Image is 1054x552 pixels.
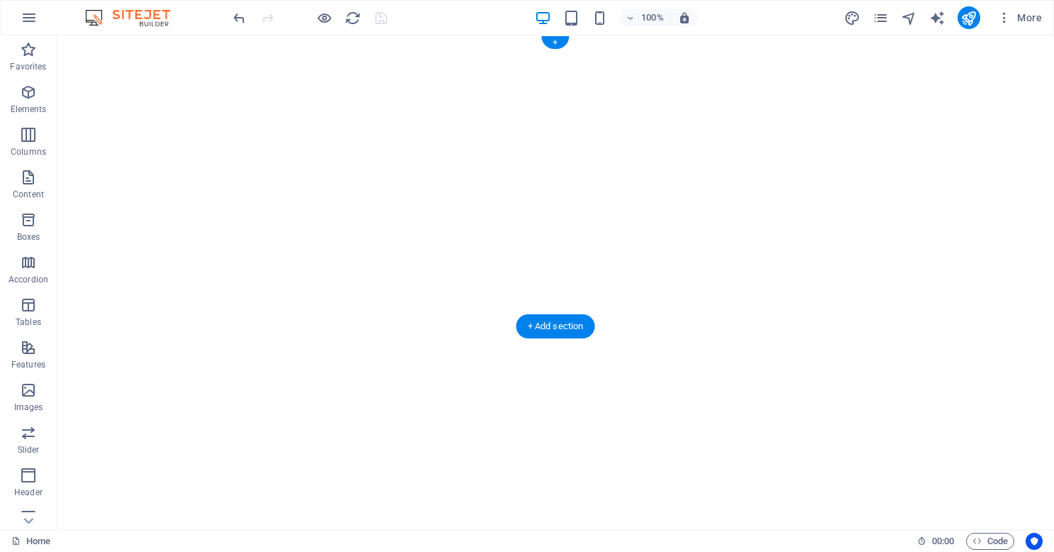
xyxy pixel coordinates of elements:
[929,9,946,26] button: text_generator
[13,189,44,200] p: Content
[942,536,944,546] span: :
[901,9,918,26] button: navigator
[901,10,917,26] i: Navigator
[516,314,595,338] div: + Add section
[997,11,1042,25] span: More
[929,10,945,26] i: AI Writer
[14,487,43,498] p: Header
[541,36,569,49] div: +
[620,9,670,26] button: 100%
[231,10,248,26] i: Undo: Change background (Ctrl+Z)
[16,316,41,328] p: Tables
[844,10,860,26] i: Design (Ctrl+Alt+Y)
[11,533,50,550] a: Click to cancel selection. Double-click to open Pages
[17,231,40,243] p: Boxes
[641,9,664,26] h6: 100%
[10,61,46,72] p: Favorites
[82,9,188,26] img: Editor Logo
[18,444,40,456] p: Slider
[14,402,43,413] p: Images
[11,146,46,158] p: Columns
[344,9,361,26] button: reload
[11,359,45,370] p: Features
[1026,533,1043,550] button: Usercentrics
[872,10,889,26] i: Pages (Ctrl+Alt+S)
[972,533,1008,550] span: Code
[958,6,980,29] button: publish
[678,11,691,24] i: On resize automatically adjust zoom level to fit chosen device.
[345,10,361,26] i: Reload page
[966,533,1014,550] button: Code
[872,9,889,26] button: pages
[992,6,1048,29] button: More
[9,274,48,285] p: Accordion
[231,9,248,26] button: undo
[932,533,954,550] span: 00 00
[844,9,861,26] button: design
[960,10,977,26] i: Publish
[11,104,47,115] p: Elements
[917,533,955,550] h6: Session time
